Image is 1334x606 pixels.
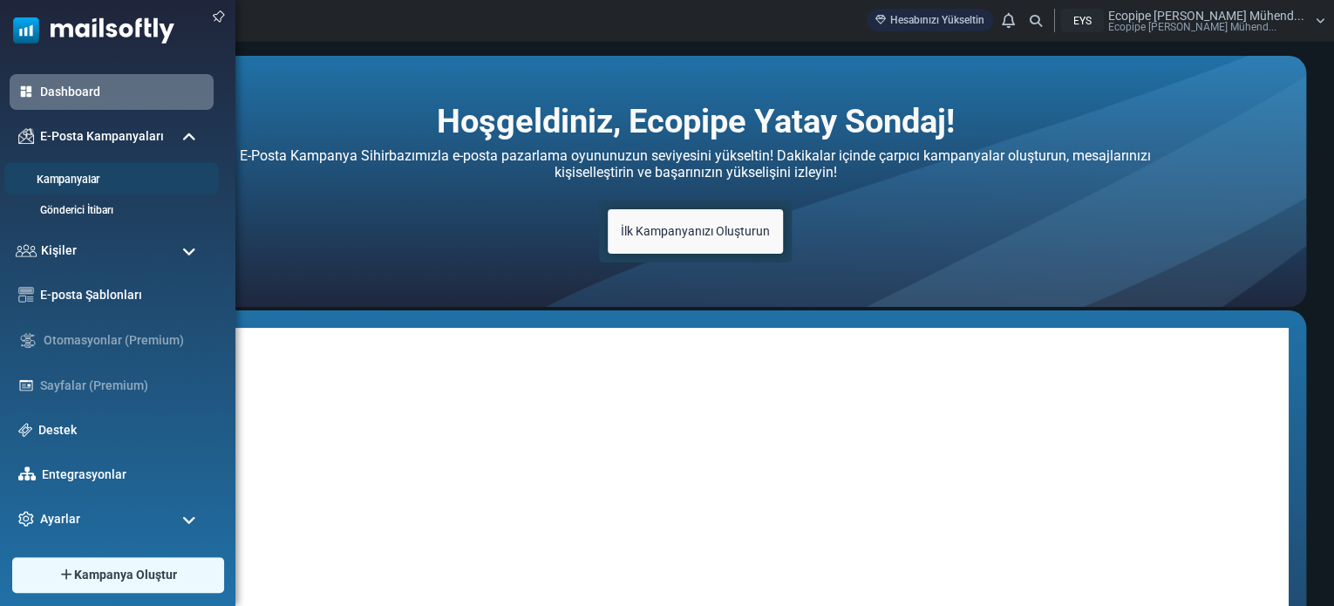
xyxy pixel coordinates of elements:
[16,244,37,256] img: contacts-icon.svg
[85,143,1306,185] h4: E-Posta Kampanya Sihirbazımızla e-posta pazarlama oyununuzun seviyesini yükseltin! Dakikalar için...
[18,378,34,393] img: landing_pages.svg
[42,466,205,484] a: Entegrasyonlar
[40,286,205,304] a: E-posta Şablonları
[4,172,214,188] a: Kampanyalar
[18,128,34,144] img: campaigns-icon.png
[40,510,80,528] span: Ayarlar
[40,127,164,146] span: E-Posta Kampanyaları
[621,224,770,238] span: İlk Kampanyanızı Oluşturun
[867,9,993,31] a: Hesabınızı Yükseltin
[18,84,34,99] img: dashboard-icon-active.svg
[41,242,77,260] span: Kişiler
[18,330,37,351] img: workflow.svg
[74,566,177,584] span: Kampanya Oluştur
[38,421,205,439] a: Destek
[1060,9,1325,32] a: EYS Ecopipe [PERSON_NAME] Mühend... Ecopipe [PERSON_NAME] Mühend...
[18,511,34,527] img: settings-icon.svg
[1108,10,1304,22] span: Ecopipe [PERSON_NAME] Mühend...
[1060,9,1104,32] div: EYS
[1108,22,1276,32] span: Ecopipe [PERSON_NAME] Mühend...
[40,83,205,101] a: Dashboard
[10,202,209,218] a: Gönderici İtibarı
[18,287,34,303] img: email-templates-icon.svg
[18,423,32,437] img: support-icon.svg
[437,100,955,130] h2: Hoşgeldiniz, Ecopipe Yatay Sondaj!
